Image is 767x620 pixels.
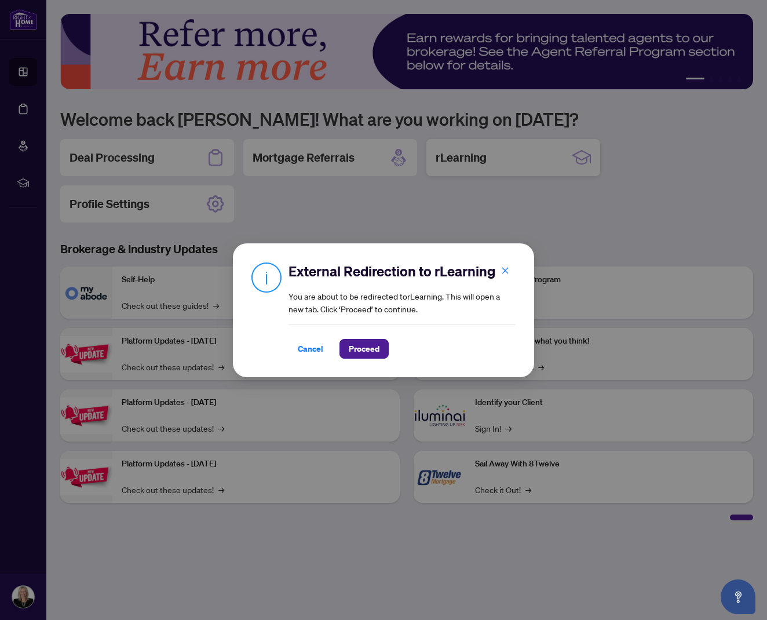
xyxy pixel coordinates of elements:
button: Open asap [721,579,755,614]
span: Cancel [298,340,323,358]
span: Proceed [349,340,379,358]
span: close [501,266,509,274]
img: Info Icon [251,262,282,293]
div: You are about to be redirected to rLearning . This will open a new tab. Click ‘Proceed’ to continue. [288,262,516,359]
button: Cancel [288,339,333,359]
button: Proceed [339,339,389,359]
h2: External Redirection to rLearning [288,262,516,280]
